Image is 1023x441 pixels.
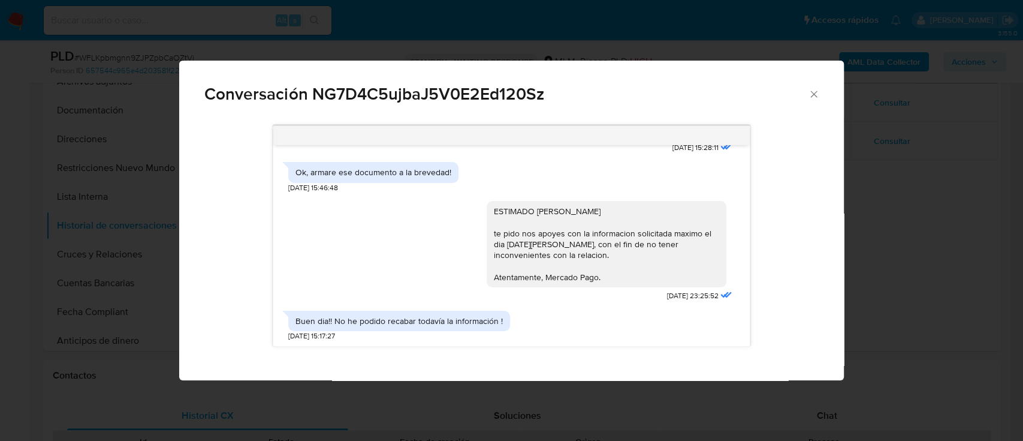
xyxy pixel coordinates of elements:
button: Cerrar [808,88,819,99]
span: Conversación NG7D4C5ujbaJ5V0E2Ed120Sz [204,86,808,103]
div: Comunicación [179,61,843,381]
div: Buen dia!! No he podido recabar todavía la información ! [295,316,503,326]
div: ESTIMADO [PERSON_NAME] te pido nos apoyes con la informacion solicitada maximo el dia [DATE][PERS... [494,206,719,282]
span: [DATE] 23:25:52 [667,291,719,301]
span: [DATE] 15:46:48 [288,183,338,193]
span: [DATE] 15:28:11 [672,143,719,153]
div: Ok, armare ese documento a la brevedad! [295,167,451,178]
span: [DATE] 15:17:27 [288,331,335,341]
